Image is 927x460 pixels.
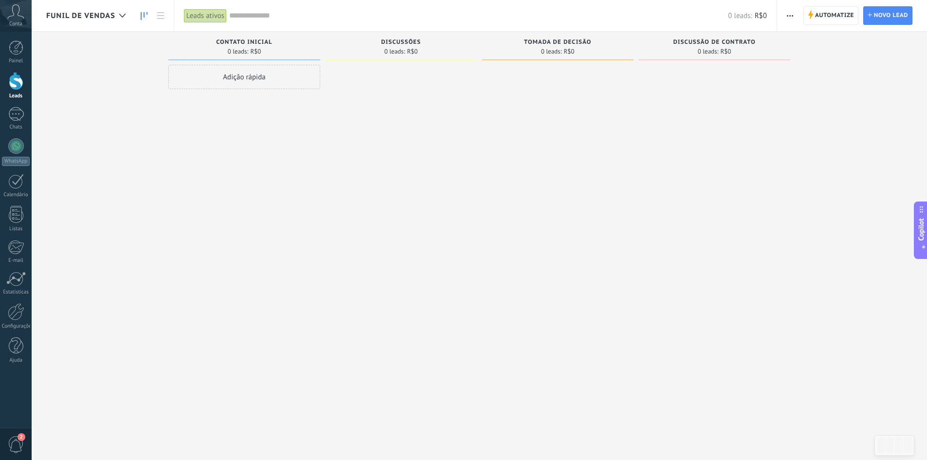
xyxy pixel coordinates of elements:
span: R$0 [250,49,261,55]
div: Leads [2,93,30,99]
span: Discussão de contrato [673,39,755,46]
div: Listas [2,226,30,232]
div: Configurações [2,323,30,330]
span: Tomada de decisão [524,39,591,46]
span: Funil de vendas [46,11,115,20]
div: Discussões [330,39,472,47]
span: Automatize [815,7,854,24]
div: Painel [2,58,30,64]
span: Discussões [381,39,421,46]
div: Leads ativos [184,9,227,23]
span: 0 leads: [384,49,405,55]
span: 2 [18,433,25,441]
a: Automatize [803,6,858,25]
span: Novo lead [874,7,908,24]
div: Chats [2,124,30,130]
a: Leads [136,6,152,25]
div: Discussão de contrato [643,39,785,47]
span: R$0 [720,49,731,55]
span: 0 leads: [698,49,719,55]
span: 0 leads: [541,49,562,55]
span: R$0 [563,49,574,55]
div: Adição rápida [168,65,320,89]
div: E-mail [2,258,30,264]
div: Contato inicial [173,39,315,47]
div: Tomada de decisão [487,39,629,47]
span: R$0 [755,11,767,20]
span: 0 leads: [228,49,249,55]
span: Contato inicial [216,39,272,46]
span: Conta [9,21,22,27]
div: Estatísticas [2,289,30,295]
button: Mais [783,6,797,25]
span: R$0 [407,49,418,55]
div: Calendário [2,192,30,198]
span: Copilot [916,218,926,240]
div: WhatsApp [2,157,30,166]
a: Novo lead [863,6,912,25]
a: Lista [152,6,169,25]
div: Ajuda [2,357,30,364]
span: 0 leads: [728,11,752,20]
